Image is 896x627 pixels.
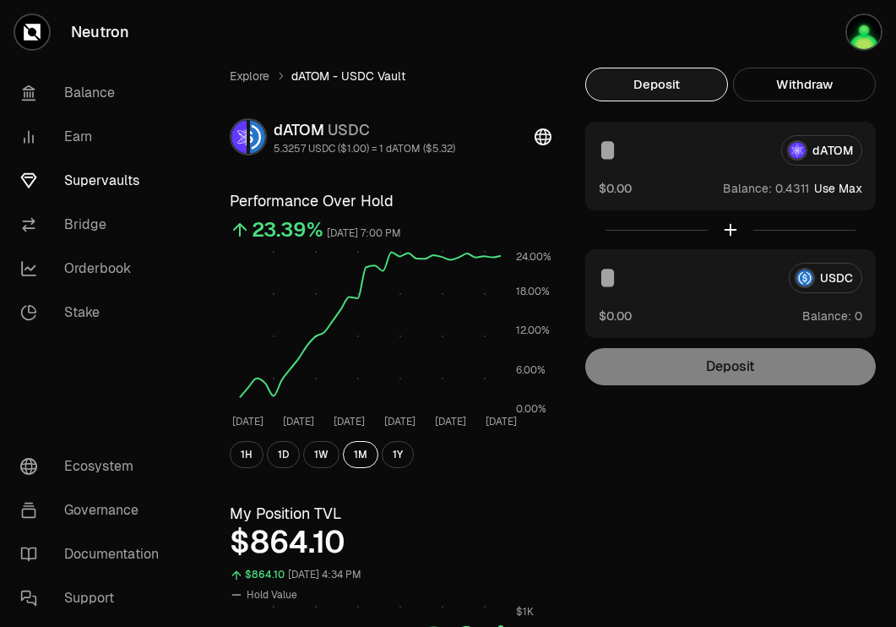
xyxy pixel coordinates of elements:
[7,203,182,247] a: Bridge
[230,68,269,85] a: Explore
[516,324,550,337] tspan: 12.00%
[7,576,182,620] a: Support
[802,308,851,324] span: Balance:
[232,415,263,428] tspan: [DATE]
[288,565,361,585] div: [DATE] 4:34 PM
[231,120,247,154] img: dATOM Logo
[384,415,415,428] tspan: [DATE]
[245,565,285,585] div: $864.10
[250,120,265,154] img: USDC Logo
[7,159,182,203] a: Supervaults
[7,532,182,576] a: Documentation
[435,415,466,428] tspan: [DATE]
[7,291,182,335] a: Stake
[274,142,455,155] div: 5.3257 USDC ($1.00) = 1 dATOM ($5.32)
[585,68,728,101] button: Deposit
[334,415,365,428] tspan: [DATE]
[814,180,862,197] button: Use Max
[291,68,405,85] span: dATOM - USDC Vault
[7,247,182,291] a: Orderbook
[516,402,546,416] tspan: 0.00%
[283,415,314,428] tspan: [DATE]
[516,250,551,264] tspan: 24.00%
[7,488,182,532] a: Governance
[267,441,300,468] button: 1D
[252,216,323,243] div: 23.39%
[328,120,370,139] span: USDC
[516,285,550,298] tspan: 18.00%
[847,15,881,49] img: Atom Staking
[7,115,182,159] a: Earn
[230,189,551,213] h3: Performance Over Hold
[230,526,551,559] div: $864.10
[230,68,551,85] nav: breadcrumb
[303,441,339,468] button: 1W
[343,441,378,468] button: 1M
[382,441,414,468] button: 1Y
[599,179,632,197] button: $0.00
[599,307,632,324] button: $0.00
[486,415,517,428] tspan: [DATE]
[516,605,534,619] tspan: $1K
[516,363,546,377] tspan: 6.00%
[230,441,263,468] button: 1H
[274,118,455,142] div: dATOM
[327,224,401,243] div: [DATE] 7:00 PM
[230,502,551,526] h3: My Position TVL
[7,444,182,488] a: Ecosystem
[733,68,876,101] button: Withdraw
[723,180,772,197] span: Balance:
[247,588,297,602] span: Hold Value
[7,71,182,115] a: Balance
